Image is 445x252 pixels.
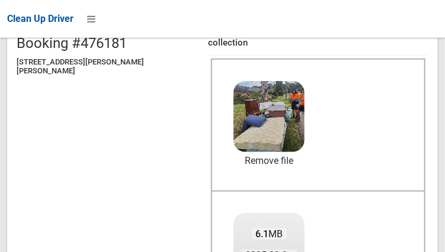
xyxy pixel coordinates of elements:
h5: [STREET_ADDRESS][PERSON_NAME][PERSON_NAME] [17,58,196,75]
a: Remove file [233,152,305,170]
span: MB [252,228,287,240]
strong: 6.1 [255,228,268,240]
span: Clean Up Driver [7,13,73,24]
h2: Booking #476181 [17,35,196,51]
a: Clean Up Driver [7,10,73,28]
h4: Upload two images - one before AND one after collection [208,28,428,48]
